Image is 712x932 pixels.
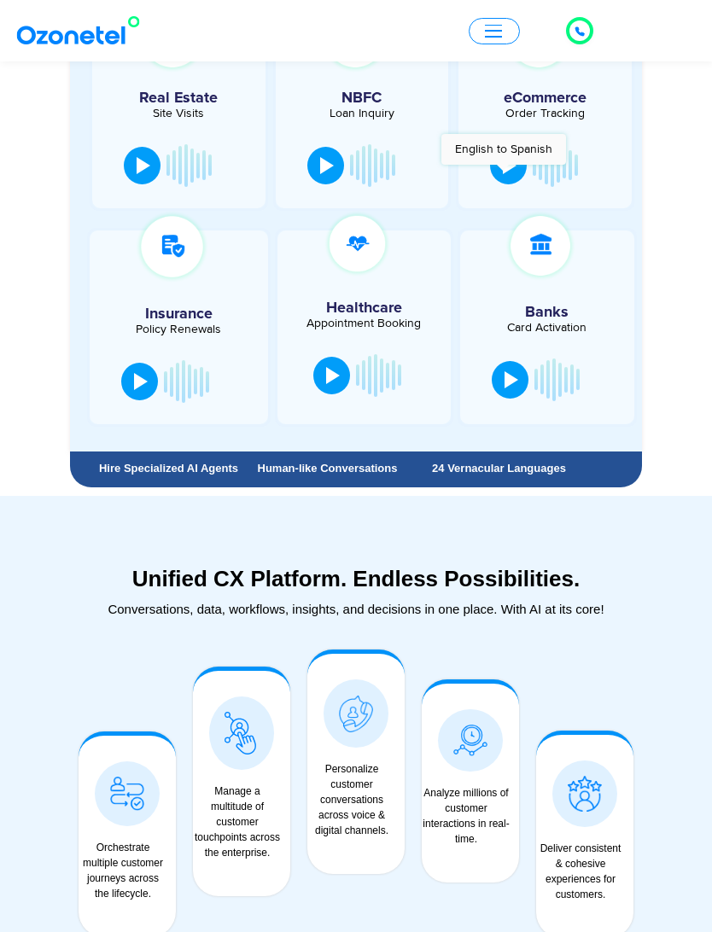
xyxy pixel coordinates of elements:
[467,90,623,106] h5: eCommerce
[536,841,625,902] div: Deliver consistent & cohesive experiences for customers.
[422,785,511,847] div: Analyze millions of customer interactions in real-time.
[79,564,633,594] div: Unified CX Platform. Endless Possibilities.
[467,108,623,119] div: Order Tracking
[101,90,257,106] h5: Real Estate
[284,90,441,106] h5: NBFC
[250,463,405,474] div: Human-like Conversations
[193,783,282,860] div: Manage a multitude of customer touchpoints across the enterprise.
[469,305,626,320] h5: Banks
[96,463,242,474] div: Hire Specialized AI Agents
[307,761,396,838] div: Personalize customer conversations across voice & digital channels.
[79,840,167,901] div: Orchestrate multiple customer journeys across the lifecycle.
[290,317,439,329] div: Appointment Booking
[284,108,441,119] div: Loan Inquiry
[98,323,260,335] div: Policy Renewals
[79,603,633,615] div: Conversations, data, workflows, insights, and decisions in one place. With AI at its core!
[98,306,260,322] h5: Insurance
[101,108,257,119] div: Site Visits
[469,322,626,334] div: Card Activation
[290,300,439,316] h5: Healthcare
[422,463,576,474] div: 24 Vernacular Languages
